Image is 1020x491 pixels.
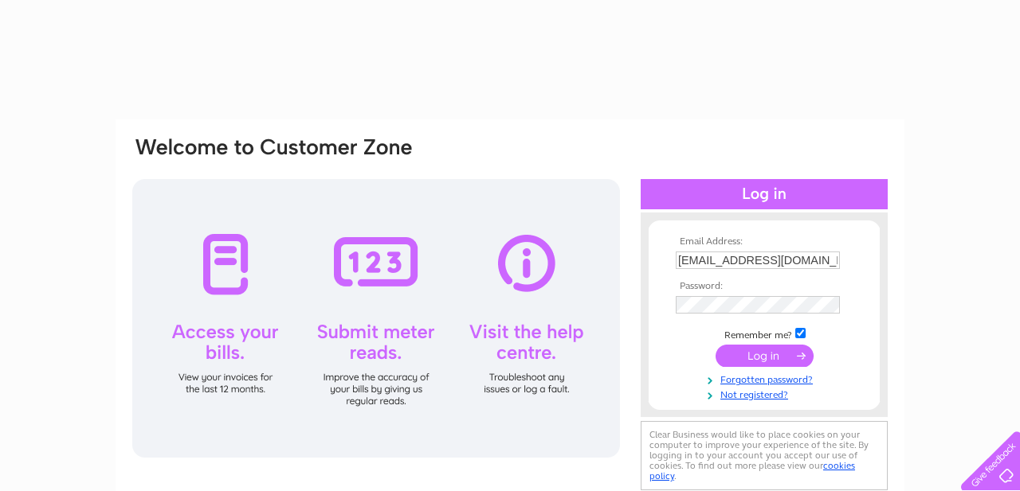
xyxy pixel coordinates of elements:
[676,386,857,401] a: Not registered?
[672,325,857,341] td: Remember me?
[672,281,857,292] th: Password:
[649,460,855,481] a: cookies policy
[676,371,857,386] a: Forgotten password?
[716,345,814,367] input: Submit
[672,236,857,247] th: Email Address:
[641,421,888,490] div: Clear Business would like to place cookies on your computer to improve your experience of the sit...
